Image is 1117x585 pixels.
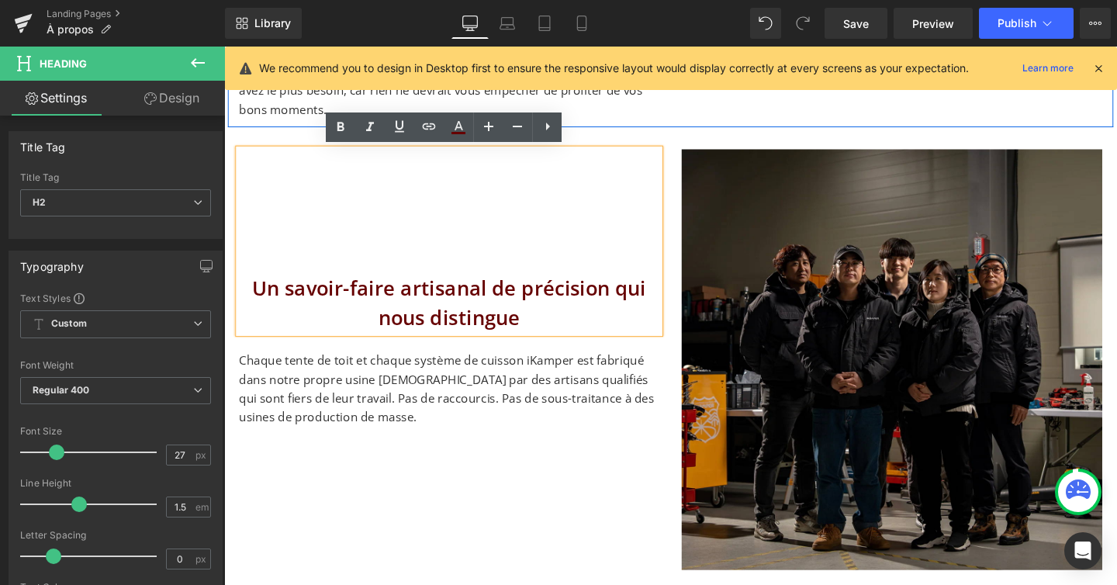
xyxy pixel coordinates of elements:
h2: Un savoir-faire artisanal de précision qui nous distingue [16,238,458,301]
div: Typography [20,251,84,273]
div: Title Tag [20,132,66,154]
button: Undo [750,8,781,39]
div: Title Tag [20,172,211,183]
span: Publish [998,17,1036,29]
a: Desktop [451,8,489,39]
a: Tablet [526,8,563,39]
p: Chaque tente de toit et chaque système de cuisson iKamper est fabriqué dans notre propre usine [D... [16,320,458,400]
div: Line Height [20,478,211,489]
span: px [195,554,209,564]
a: New Library [225,8,302,39]
span: px [195,450,209,460]
button: Redo [787,8,818,39]
a: Laptop [489,8,526,39]
button: Publish [979,8,1074,39]
div: Text Styles [20,292,211,304]
span: em [195,502,209,512]
span: Save [843,16,869,32]
div: Letter Spacing [20,530,211,541]
div: Open Intercom Messenger [1064,532,1101,569]
b: Regular 400 [33,384,90,396]
span: Library [254,16,291,30]
a: Mobile [563,8,600,39]
span: À propos [47,23,94,36]
span: Heading [40,57,87,70]
a: Learn more [1016,59,1080,78]
div: Font Weight [20,360,211,371]
p: We recommend you to design in Desktop first to ensure the responsive layout would display correct... [259,60,969,77]
b: H2 [33,196,46,208]
button: More [1080,8,1111,39]
b: Custom [51,317,87,331]
a: Preview [894,8,973,39]
a: Landing Pages [47,8,225,20]
div: Font Size [20,426,211,437]
a: Design [116,81,228,116]
span: Preview [912,16,954,32]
